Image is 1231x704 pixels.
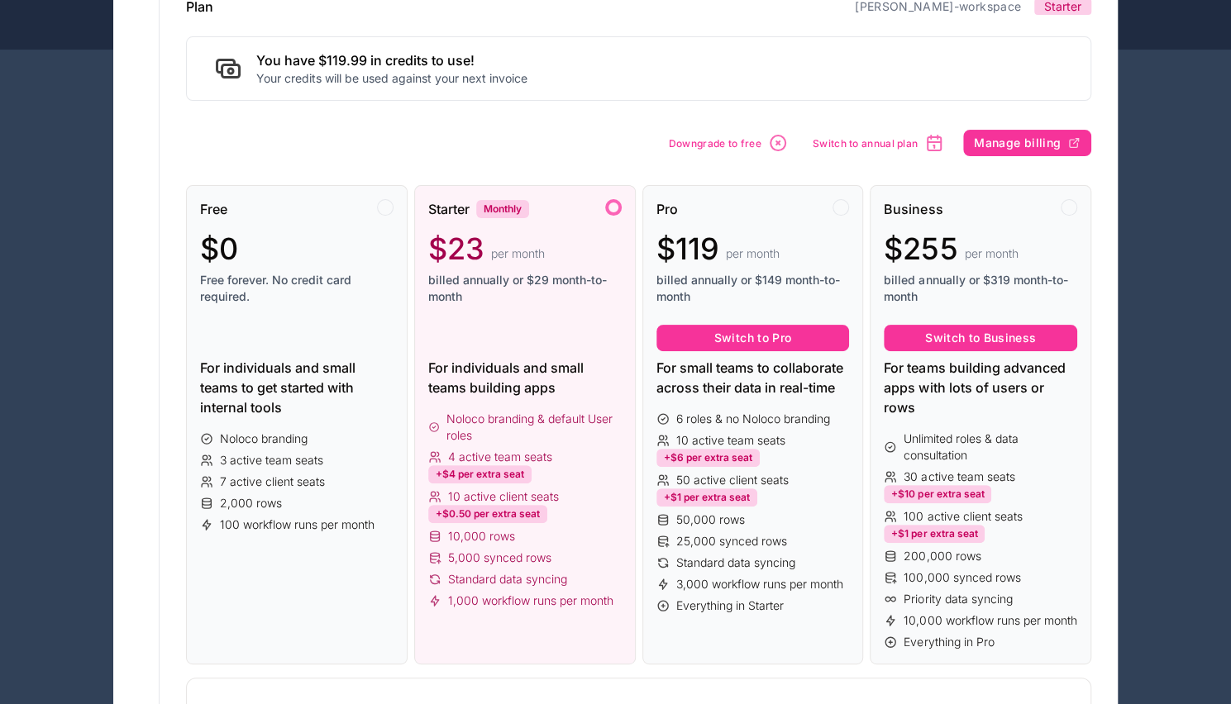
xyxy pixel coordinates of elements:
span: per month [964,245,1018,262]
span: Priority data syncing [904,591,1012,607]
div: +$1 per extra seat [884,525,985,543]
div: +$1 per extra seat [656,488,757,507]
span: 30 active team seats [904,469,1014,485]
div: +$6 per extra seat [656,449,760,467]
span: Standard data syncing [448,571,567,587]
div: For individuals and small teams building apps [428,358,622,397]
span: per month [491,245,545,262]
div: Monthly [476,200,529,218]
span: billed annually or $319 month-to-month [884,272,1077,305]
span: 50 active client seats [676,472,789,488]
span: Switch to annual plan [813,137,918,150]
span: 10 active client seats [448,488,559,505]
span: Free [200,199,227,219]
button: Downgrade to free [663,127,794,159]
span: 3,000 workflow runs per month [676,576,843,592]
span: per month [726,245,780,262]
div: +$0.50 per extra seat [428,505,547,523]
span: 7 active client seats [220,473,325,490]
span: Everything in Starter [676,597,784,614]
span: Pro [656,199,678,219]
span: Downgrade to free [669,137,761,150]
button: Manage billing [963,130,1091,156]
span: 5,000 synced rows [448,549,551,566]
span: billed annually or $29 month-to-month [428,272,622,305]
span: Standard data syncing [676,554,795,571]
span: 10,000 workflow runs per month [904,612,1076,629]
h2: You have $119.99 in credits to use! [256,50,527,70]
span: 100 active client seats [904,508,1022,525]
span: $255 [884,232,957,265]
span: Business [884,199,942,219]
span: Noloco branding & default User roles [446,411,621,444]
span: Free forever. No credit card required. [200,272,394,305]
span: 100,000 synced rows [904,569,1020,586]
span: 200,000 rows [904,548,981,564]
span: 100 workflow runs per month [220,516,375,533]
span: billed annually or $149 month-to-month [656,272,850,305]
span: Noloco branding [220,430,308,447]
span: $0 [200,232,238,265]
div: For small teams to collaborate across their data in real-time [656,358,850,397]
div: For teams building advanced apps with lots of users or rows [884,358,1077,417]
span: 6 roles & no Noloco branding [676,411,830,427]
button: Switch to Business [884,325,1077,351]
span: 1,000 workflow runs per month [448,592,613,609]
span: 4 active team seats [448,449,552,465]
button: Switch to Pro [656,325,850,351]
span: 2,000 rows [220,495,282,511]
span: 10 active team seats [676,432,785,449]
button: Switch to annual plan [807,127,950,159]
span: $23 [428,232,484,265]
span: Unlimited roles & data consultation [904,430,1077,464]
p: Your credits will be used against your next invoice [256,70,527,87]
span: 25,000 synced rows [676,533,787,549]
span: Starter [428,199,470,219]
div: +$4 per extra seat [428,465,532,483]
span: 10,000 rows [448,528,515,545]
span: 3 active team seats [220,452,323,469]
div: For individuals and small teams to get started with internal tools [200,358,394,417]
span: 50,000 rows [676,511,745,528]
div: +$10 per extra seat [884,485,991,503]
span: Everything in Pro [904,634,994,650]
span: $119 [656,232,719,265]
span: Manage billing [974,136,1061,150]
